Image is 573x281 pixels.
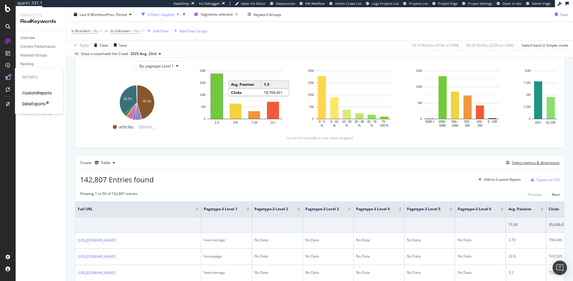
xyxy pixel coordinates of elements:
text: 5M [418,101,422,105]
text: 10 - 20 [342,120,352,123]
text: 5000 + [425,120,435,123]
div: No Data [458,237,503,243]
svg: A chart. [90,82,184,121]
text: 0 - 5 [319,120,325,123]
text: 15M [200,81,206,85]
text: 20M [200,69,206,73]
text: 7.5M [524,81,530,85]
a: Admin Page [526,1,550,6]
text: 500 - [452,120,459,123]
span: pagetype-3 Level 5 [407,206,440,212]
button: Keyword Groups [245,10,284,19]
span: No [93,27,98,35]
button: Select metrics & dimensions [504,159,559,166]
div: Open Intercom Messenger [553,261,567,275]
text: 101+ [535,121,542,124]
span: = [90,28,93,33]
a: Logs Projects List [366,1,399,6]
div: Switch back to Simple mode [522,42,568,48]
span: Full URL [78,206,187,212]
text: 5000 [439,124,446,127]
div: 3.79 [508,237,544,243]
span: Segments selected [201,12,233,17]
text: 100 % [380,124,389,127]
span: Is Branded [72,28,90,33]
div: No Data [356,270,402,275]
text: 100 - [477,120,483,123]
div: No Data [254,270,300,275]
span: = [131,28,133,33]
div: Previous [528,192,542,197]
a: Overview [20,35,62,41]
div: Add Filter Group [180,28,207,33]
button: Add to Custom Report [476,175,521,184]
a: Open Viz Editor [235,1,266,6]
button: Add Filter [145,27,169,35]
span: 2025 Aug. 23rd [130,51,156,57]
div: Create [80,158,117,168]
div: 35,638,672 [549,222,571,227]
div: Save [119,42,127,48]
div: Add Filter [153,28,169,33]
text: 0 [204,117,206,121]
span: Admin Page [532,1,550,6]
span: articles [119,123,134,131]
div: No Data [254,237,300,243]
text: 45.4% [143,100,151,103]
text: 7-10 [251,121,257,124]
text: 2.5M [524,105,530,109]
div: Export as CSV [537,177,560,182]
div: 796,486 [549,237,571,243]
div: No Data [407,270,453,275]
text: 250 [477,124,483,127]
div: Viz Debugger: [199,1,221,6]
a: Project Settings [462,1,492,6]
span: pagetype-3 Level 1 [204,206,237,212]
a: DataExports [22,101,46,107]
span: Open in dev [502,1,522,6]
span: Datasources [276,1,295,6]
a: CustomReports [22,90,52,96]
a: [URL][DOMAIN_NAME] [78,270,116,276]
div: No Data [254,254,300,259]
div: A chart. [414,68,508,128]
span: Open Viz Editor [241,1,266,6]
div: No Data [407,237,453,243]
div: Next [552,192,560,197]
text: % [333,124,336,127]
text: 51-100 [546,121,556,124]
text: 5M [309,105,314,109]
div: homepage [204,254,249,259]
span: pagetype-3 Level 3 [305,206,339,212]
text: 0 - 100 [488,120,497,123]
span: Is Unknown [111,28,130,33]
text: 15M [416,69,422,73]
text: 5M [526,93,531,97]
div: livecoverage [204,237,249,243]
span: Projects List [409,1,428,6]
div: Ranking [20,61,34,67]
button: Clear [92,40,109,50]
div: Keyword Groups [20,52,47,59]
a: Project Page [432,1,458,6]
div: 96.99 % URLs ( 232K on 240K ) [466,42,514,48]
span: pagetype-3 Level 2 [254,206,288,212]
text: 20 - 40 [355,120,364,123]
a: [URL][DOMAIN_NAME] [78,237,116,243]
div: Reports [22,75,56,80]
text: % [370,124,373,127]
button: Save [553,10,568,19]
span: Others... [136,123,158,131]
text: 70 - [382,120,387,123]
span: Admin Crawl List [335,1,361,6]
a: Keyword Groups [20,52,62,59]
div: 11.92 [508,222,544,227]
button: or [105,28,108,34]
text: % [346,124,348,127]
button: Apply [72,40,89,50]
button: Last 6 MonthsvsPrev. Period [72,10,134,19]
span: 142,807 Entries found [80,174,154,184]
div: Clear [100,42,109,48]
